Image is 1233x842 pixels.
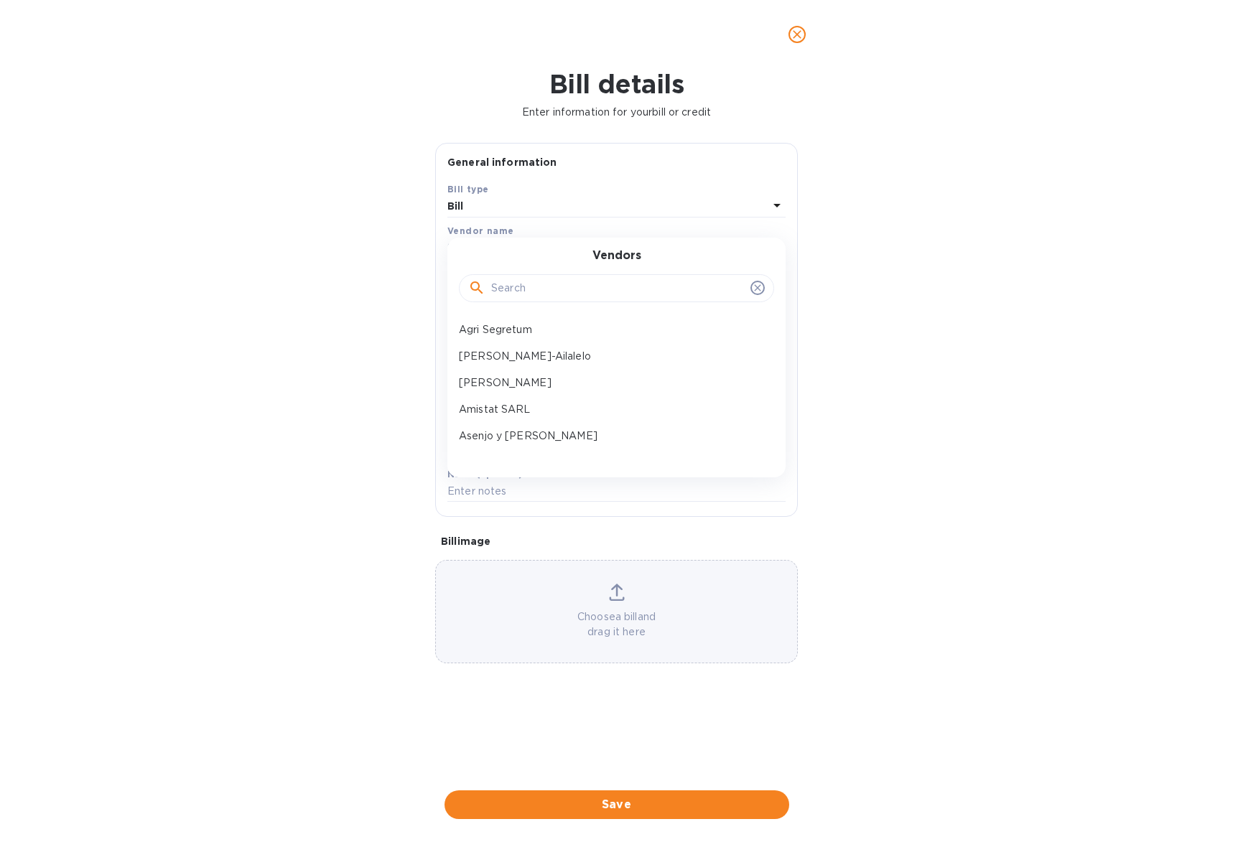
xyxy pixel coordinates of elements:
b: General information [447,156,557,168]
p: Choose a bill and drag it here [436,609,797,640]
p: Asenjo y [PERSON_NAME] [459,429,763,444]
label: Notes (optional) [447,470,523,479]
h1: Bill details [11,69,1222,99]
p: Amistat SARL [459,402,763,417]
button: close [780,17,814,52]
span: Save [456,796,778,813]
b: Vendor name [447,225,513,236]
p: [PERSON_NAME]-Ailalelo [459,349,763,364]
p: Select vendor name [447,240,548,256]
p: Bill image [441,534,792,548]
p: Enter information for your bill or credit [11,105,1222,120]
p: [PERSON_NAME] [459,375,763,390]
input: Enter notes [447,481,786,502]
input: Search [491,278,745,299]
h3: Vendors [592,249,641,263]
button: Save [445,790,789,819]
p: Agri Segretum [459,322,763,337]
b: Bill type [447,184,489,195]
b: Bill [447,200,464,212]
